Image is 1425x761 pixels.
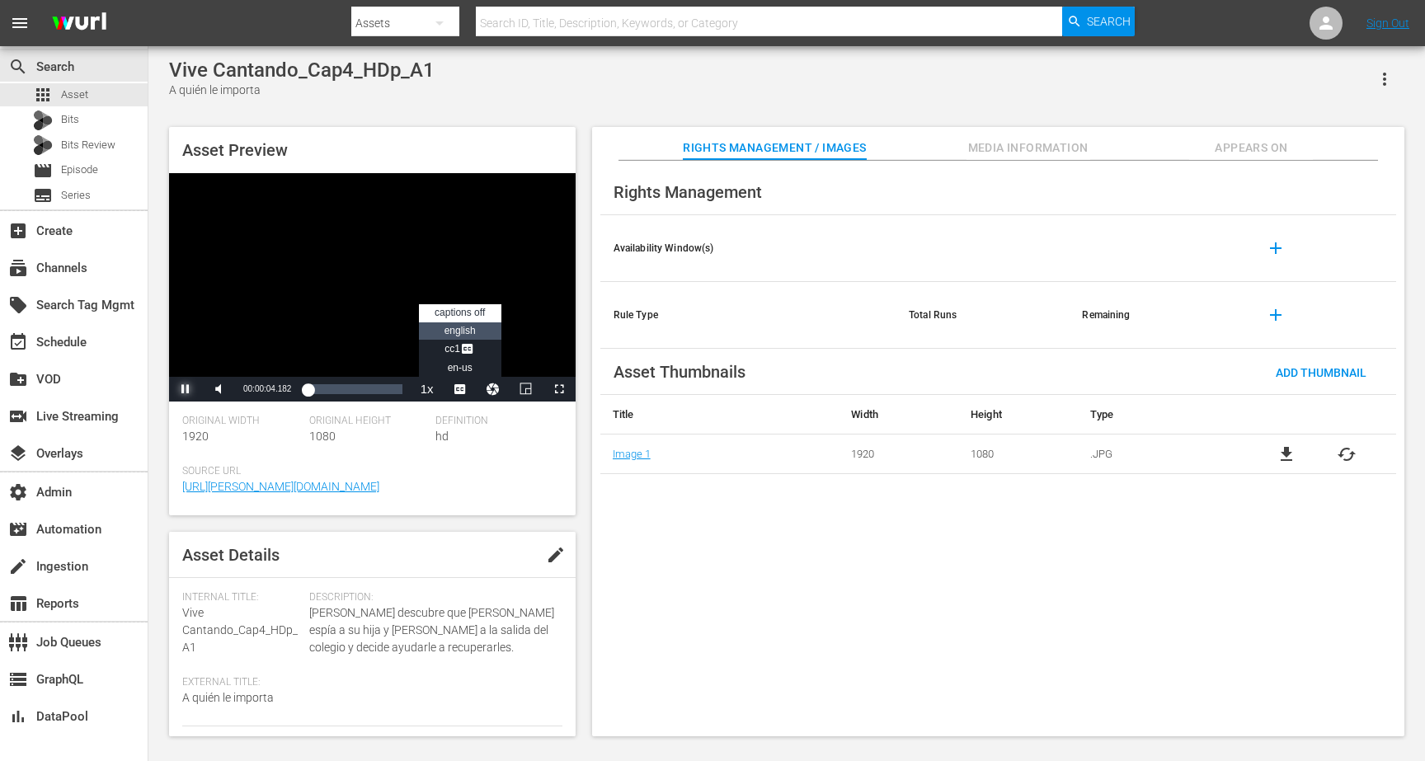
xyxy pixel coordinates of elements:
div: A quién le importa [169,82,435,99]
button: add [1256,228,1296,268]
span: Asset Preview [182,140,288,160]
div: Bits Review [33,135,53,155]
span: 00:00:04.182 [243,384,291,393]
span: GraphQL [8,669,28,689]
span: Original Height [309,415,428,428]
span: Schedule [8,332,28,352]
span: Source Url [182,465,554,478]
button: Fullscreen [543,377,576,402]
th: Height [958,395,1078,435]
span: Create [8,221,28,241]
span: Definition [435,415,554,428]
span: Live Streaming [8,406,28,426]
button: edit [536,535,576,575]
span: Admin [8,482,28,502]
span: Media Information [966,138,1090,158]
button: Search [1062,7,1135,36]
span: edit [546,545,566,565]
span: Asset [61,87,88,103]
div: Video Player [169,173,576,402]
span: Description: [309,591,554,604]
span: Add Thumbnail [1263,366,1380,379]
th: Total Runs [896,282,1069,349]
span: Overlays [8,444,28,463]
td: 1920 [839,435,958,474]
span: DataPool [8,707,28,726]
td: 1080 [958,435,1078,474]
th: Rule Type [600,282,896,349]
span: en-us [448,362,473,373]
img: ans4CAIJ8jUAAAAAAAAAAAAAAAAAAAAAAAAgQb4GAAAAAAAAAAAAAAAAAAAAAAAAJMjXAAAAAAAAAAAAAAAAAAAAAAAAgAT5G... [40,4,119,43]
a: Image 1 [613,448,651,460]
th: Availability Window(s) [600,215,896,282]
span: Asset [33,85,53,105]
span: Episode [33,161,53,181]
div: Progress Bar [308,384,402,394]
button: cached [1337,444,1357,464]
a: [URL][PERSON_NAME][DOMAIN_NAME] [182,480,379,493]
button: Playback Rate [411,377,444,402]
th: Type [1078,395,1237,435]
span: Search Tag Mgmt [8,295,28,315]
span: hd [435,430,449,443]
span: Original Width [182,415,301,428]
span: Asset Details [182,545,280,565]
a: Sign Out [1366,16,1409,30]
span: Job Queues [8,632,28,652]
span: english [444,325,476,336]
span: Episode [61,162,98,178]
span: Automation [8,519,28,539]
span: External Title: [182,676,301,689]
span: Channels [8,258,28,278]
span: Series [61,187,91,204]
span: Search [8,57,28,77]
button: Mute [202,377,235,402]
button: Add Thumbnail [1263,357,1380,387]
span: Search [1087,7,1131,36]
span: CC1 [444,343,475,355]
div: Bits [33,110,53,130]
span: Internal Title: [182,591,301,604]
button: Picture-in-Picture [510,377,543,402]
th: Title [600,395,839,435]
span: add [1266,238,1286,258]
span: Rights Management / Images [683,138,866,158]
span: Series [33,186,53,205]
span: 1920 [182,430,209,443]
span: add [1266,305,1286,325]
span: A quién le importa [182,691,274,704]
span: VOD [8,369,28,389]
span: captions off [435,307,485,318]
span: Bits [61,111,79,128]
a: file_download [1277,444,1296,464]
span: Reports [8,594,28,613]
span: Rights Management [614,182,762,202]
span: Appears On [1189,138,1313,158]
button: Pause [169,377,202,402]
button: Captions [444,377,477,402]
span: Vive Cantando_Cap4_HDp_A1 [182,606,298,654]
td: .JPG [1078,435,1237,474]
div: Vive Cantando_Cap4_HDp_A1 [169,59,435,82]
button: Jump To Time [477,377,510,402]
span: Bits Review [61,137,115,153]
span: Ingestion [8,557,28,576]
span: [PERSON_NAME] descubre que [PERSON_NAME] espía a su hija y [PERSON_NAME] a la salida del colegio ... [309,604,554,656]
span: menu [10,13,30,33]
th: Remaining [1069,282,1242,349]
th: Width [839,395,958,435]
button: add [1256,295,1296,335]
span: 1080 [309,430,336,443]
span: Asset Thumbnails [614,362,745,382]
